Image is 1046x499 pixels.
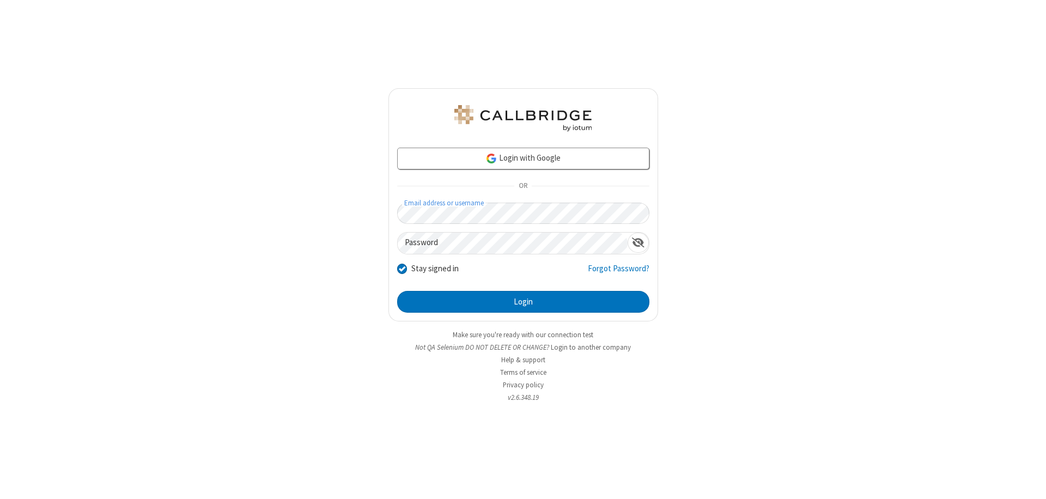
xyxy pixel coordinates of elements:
a: Privacy policy [503,380,544,390]
img: google-icon.png [485,153,497,165]
a: Make sure you're ready with our connection test [453,330,593,339]
a: Terms of service [500,368,546,377]
li: Not QA Selenium DO NOT DELETE OR CHANGE? [388,342,658,352]
li: v2.6.348.19 [388,392,658,403]
button: Login [397,291,649,313]
a: Login with Google [397,148,649,169]
input: Password [398,233,628,254]
a: Help & support [501,355,545,364]
input: Email address or username [397,203,649,224]
img: QA Selenium DO NOT DELETE OR CHANGE [452,105,594,131]
button: Login to another company [551,342,631,352]
label: Stay signed in [411,263,459,275]
span: OR [514,179,532,194]
div: Show password [628,233,649,253]
a: Forgot Password? [588,263,649,283]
